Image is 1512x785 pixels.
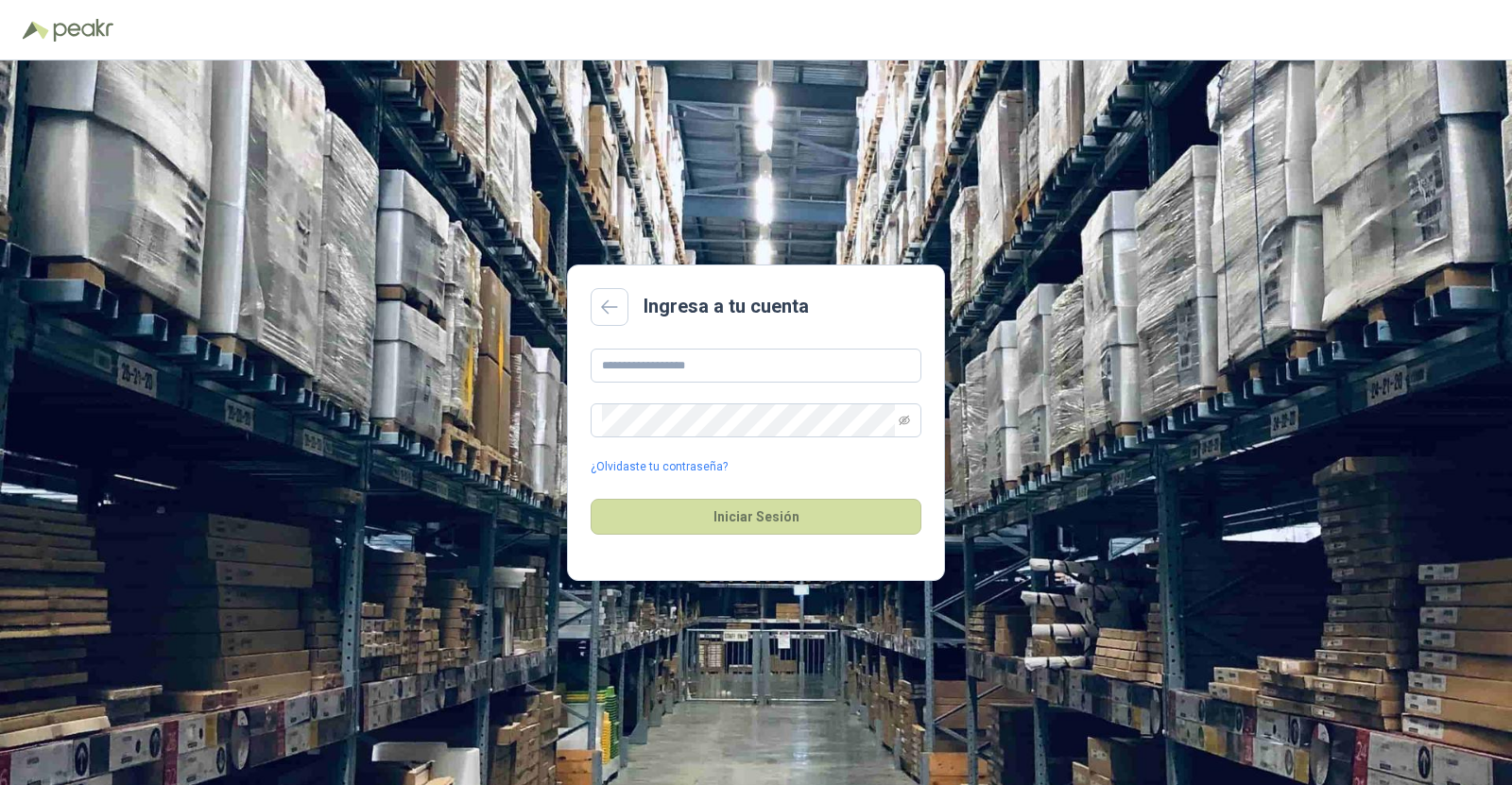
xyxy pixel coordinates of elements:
[53,19,113,42] img: Peakr
[591,499,921,535] button: Iniciar Sesión
[591,458,728,476] a: ¿Olvidaste tu contraseña?
[23,21,49,40] img: Logo
[899,415,910,426] span: eye-invisible
[644,292,809,321] h2: Ingresa a tu cuenta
